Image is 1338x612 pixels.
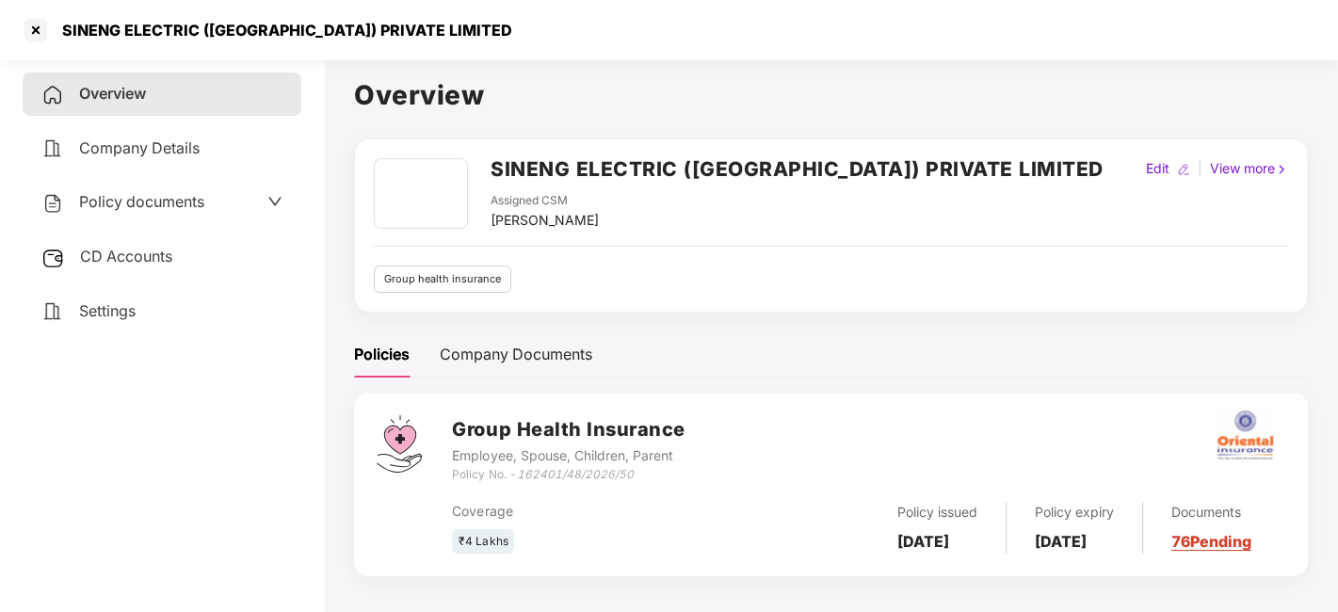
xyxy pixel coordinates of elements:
[41,300,64,323] img: svg+xml;base64,PHN2ZyB4bWxucz0iaHR0cDovL3d3dy53My5vcmcvMjAwMC9zdmciIHdpZHRoPSIyNCIgaGVpZ2h0PSIyNC...
[1212,402,1278,468] img: oi.png
[354,74,1308,116] h1: Overview
[354,343,410,366] div: Policies
[51,21,512,40] div: SINENG ELECTRIC ([GEOGRAPHIC_DATA]) PRIVATE LIMITED
[377,415,422,473] img: svg+xml;base64,PHN2ZyB4bWxucz0iaHR0cDovL3d3dy53My5vcmcvMjAwMC9zdmciIHdpZHRoPSI0Ny43MTQiIGhlaWdodD...
[452,466,685,484] div: Policy No. -
[897,502,977,523] div: Policy issued
[1035,502,1114,523] div: Policy expiry
[452,415,685,444] h3: Group Health Insurance
[41,137,64,160] img: svg+xml;base64,PHN2ZyB4bWxucz0iaHR0cDovL3d3dy53My5vcmcvMjAwMC9zdmciIHdpZHRoPSIyNCIgaGVpZ2h0PSIyNC...
[79,192,204,211] span: Policy documents
[1142,158,1173,179] div: Edit
[516,467,633,481] i: 162401/48/2026/50
[1171,502,1251,523] div: Documents
[374,266,511,293] div: Group health insurance
[41,192,64,215] img: svg+xml;base64,PHN2ZyB4bWxucz0iaHR0cDovL3d3dy53My5vcmcvMjAwMC9zdmciIHdpZHRoPSIyNCIgaGVpZ2h0PSIyNC...
[1177,163,1190,176] img: editIcon
[440,343,592,366] div: Company Documents
[79,301,136,320] span: Settings
[41,247,65,269] img: svg+xml;base64,PHN2ZyB3aWR0aD0iMjUiIGhlaWdodD0iMjQiIHZpZXdCb3g9IjAgMCAyNSAyNCIgZmlsbD0ibm9uZSIgeG...
[452,529,514,555] div: ₹4 Lakhs
[491,192,599,210] div: Assigned CSM
[452,445,685,466] div: Employee, Spouse, Children, Parent
[452,501,730,522] div: Coverage
[1206,158,1292,179] div: View more
[41,84,64,106] img: svg+xml;base64,PHN2ZyB4bWxucz0iaHR0cDovL3d3dy53My5vcmcvMjAwMC9zdmciIHdpZHRoPSIyNCIgaGVpZ2h0PSIyNC...
[1035,532,1087,551] b: [DATE]
[1171,532,1251,551] a: 76 Pending
[80,247,172,266] span: CD Accounts
[897,532,949,551] b: [DATE]
[79,138,200,157] span: Company Details
[267,194,282,209] span: down
[1194,158,1206,179] div: |
[79,84,146,103] span: Overview
[491,153,1104,185] h2: SINENG ELECTRIC ([GEOGRAPHIC_DATA]) PRIVATE LIMITED
[491,210,599,231] div: [PERSON_NAME]
[1275,163,1288,176] img: rightIcon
